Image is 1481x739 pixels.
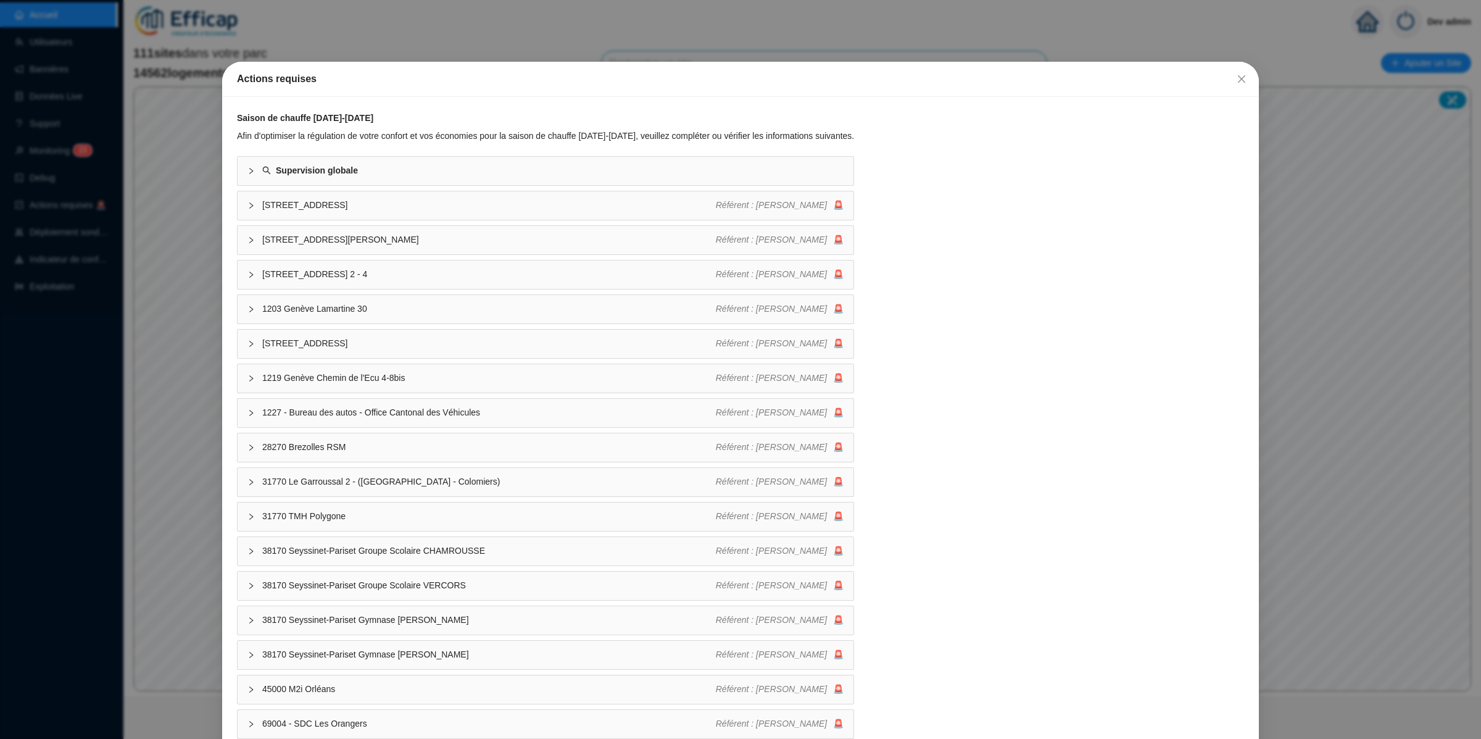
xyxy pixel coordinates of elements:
[262,268,716,281] span: [STREET_ADDRESS] 2 - 4
[262,233,716,246] span: [STREET_ADDRESS][PERSON_NAME]
[716,407,828,417] span: Référent : [PERSON_NAME]
[262,441,716,454] span: 28270 Brezolles RSM
[262,683,716,696] span: 45000 M2i Orléans
[716,684,828,694] span: Référent : [PERSON_NAME]
[247,720,255,728] span: collapsed
[262,475,716,488] span: 31770 Le Garroussal 2 - ([GEOGRAPHIC_DATA] - Colomiers)
[716,337,844,350] div: 🚨
[716,372,844,385] div: 🚨
[716,406,844,419] div: 🚨
[247,548,255,555] span: collapsed
[716,268,844,281] div: 🚨
[247,340,255,348] span: collapsed
[716,199,844,212] div: 🚨
[247,306,255,313] span: collapsed
[247,271,255,278] span: collapsed
[238,433,853,462] div: 28270 Brezolles RSMRéférent : [PERSON_NAME]🚨
[247,409,255,417] span: collapsed
[716,200,828,210] span: Référent : [PERSON_NAME]
[247,375,255,382] span: collapsed
[237,113,373,123] strong: Saison de chauffe [DATE]-[DATE]
[262,199,716,212] span: [STREET_ADDRESS]
[716,373,828,383] span: Référent : [PERSON_NAME]
[262,648,716,661] span: 38170 Seyssinet-Pariset Gymnase [PERSON_NAME]
[238,330,853,358] div: [STREET_ADDRESS]Référent : [PERSON_NAME]🚨
[716,546,828,556] span: Référent : [PERSON_NAME]
[716,615,828,625] span: Référent : [PERSON_NAME]
[262,614,716,627] span: 38170 Seyssinet-Pariset Gymnase [PERSON_NAME]
[716,233,844,246] div: 🚨
[238,157,853,185] div: Supervision globale
[262,372,716,385] span: 1219 Genève Chemin de l'Ecu 4-8bis
[247,444,255,451] span: collapsed
[716,269,828,279] span: Référent : [PERSON_NAME]
[1237,74,1247,84] span: close
[237,72,1244,86] div: Actions requises
[262,579,716,592] span: 38170 Seyssinet-Pariset Groupe Scolaire VERCORS
[1232,74,1251,84] span: Fermer
[716,648,844,661] div: 🚨
[716,441,844,454] div: 🚨
[238,226,853,254] div: [STREET_ADDRESS][PERSON_NAME]Référent : [PERSON_NAME]🚨
[238,537,853,566] div: 38170 Seyssinet-Pariset Groupe Scolaire CHAMROUSSERéférent : [PERSON_NAME]🚨
[716,303,844,315] div: 🚨
[238,606,853,635] div: 38170 Seyssinet-Pariset Gymnase [PERSON_NAME]Référent : [PERSON_NAME]🚨
[716,235,828,244] span: Référent : [PERSON_NAME]
[247,513,255,520] span: collapsed
[262,406,716,419] span: 1227 - Bureau des autos - Office Cantonal des Véhicules
[238,675,853,704] div: 45000 M2i OrléansRéférent : [PERSON_NAME]🚨
[716,717,844,730] div: 🚨
[262,166,271,175] span: search
[247,582,255,590] span: collapsed
[262,545,716,557] span: 38170 Seyssinet-Pariset Groupe Scolaire CHAMROUSSE
[262,337,716,350] span: [STREET_ADDRESS]
[238,364,853,393] div: 1219 Genève Chemin de l'Ecu 4-8bisRéférent : [PERSON_NAME]🚨
[716,338,828,348] span: Référent : [PERSON_NAME]
[247,617,255,624] span: collapsed
[238,503,853,531] div: 31770 TMH PolygoneRéférent : [PERSON_NAME]🚨
[716,614,844,627] div: 🚨
[238,261,853,289] div: [STREET_ADDRESS] 2 - 4Référent : [PERSON_NAME]🚨
[262,510,716,523] span: 31770 TMH Polygone
[238,641,853,669] div: 38170 Seyssinet-Pariset Gymnase [PERSON_NAME]Référent : [PERSON_NAME]🚨
[716,545,844,557] div: 🚨
[716,579,844,592] div: 🚨
[247,236,255,244] span: collapsed
[238,295,853,324] div: 1203 Genève Lamartine 30Référent : [PERSON_NAME]🚨
[262,303,716,315] span: 1203 Genève Lamartine 30
[716,719,828,729] span: Référent : [PERSON_NAME]
[716,304,828,314] span: Référent : [PERSON_NAME]
[247,686,255,693] span: collapsed
[716,511,828,521] span: Référent : [PERSON_NAME]
[238,191,853,220] div: [STREET_ADDRESS]Référent : [PERSON_NAME]🚨
[247,202,255,209] span: collapsed
[716,510,844,523] div: 🚨
[247,167,255,175] span: collapsed
[276,165,358,175] strong: Supervision globale
[262,717,716,730] span: 69004 - SDC Les Orangers
[237,130,854,143] div: Afin d'optimiser la régulation de votre confort et vos économies pour la saison de chauffe [DATE]...
[238,710,853,738] div: 69004 - SDC Les OrangersRéférent : [PERSON_NAME]🚨
[716,580,828,590] span: Référent : [PERSON_NAME]
[716,649,828,659] span: Référent : [PERSON_NAME]
[238,468,853,496] div: 31770 Le Garroussal 2 - ([GEOGRAPHIC_DATA] - Colomiers)Référent : [PERSON_NAME]🚨
[1232,69,1251,89] button: Close
[716,475,844,488] div: 🚨
[238,399,853,427] div: 1227 - Bureau des autos - Office Cantonal des VéhiculesRéférent : [PERSON_NAME]🚨
[247,651,255,659] span: collapsed
[247,478,255,486] span: collapsed
[716,683,844,696] div: 🚨
[716,477,828,486] span: Référent : [PERSON_NAME]
[238,572,853,600] div: 38170 Seyssinet-Pariset Groupe Scolaire VERCORSRéférent : [PERSON_NAME]🚨
[716,442,828,452] span: Référent : [PERSON_NAME]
